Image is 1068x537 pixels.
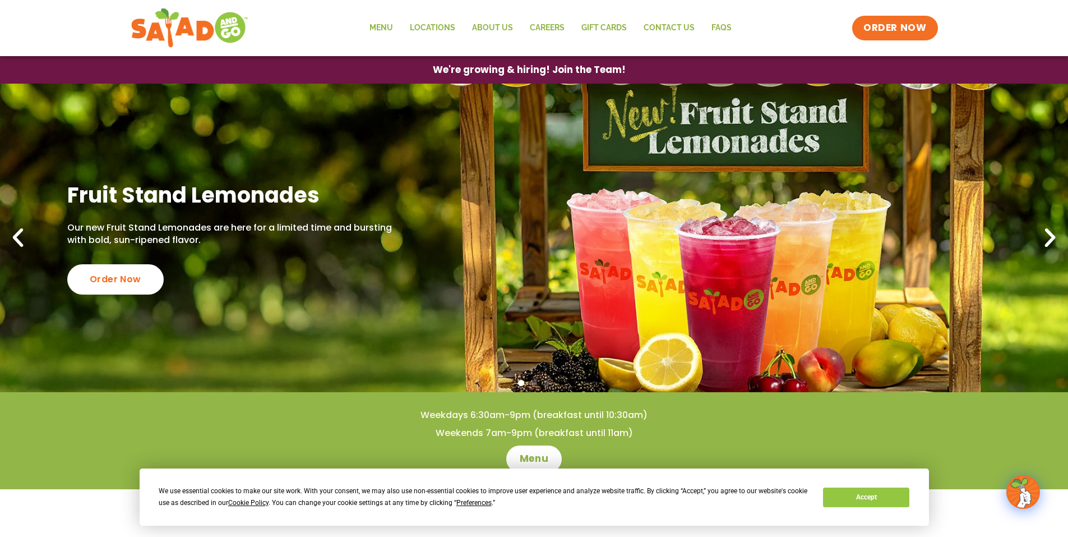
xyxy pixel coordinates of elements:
span: Go to slide 3 [544,380,550,386]
img: new-SAG-logo-768×292 [131,6,249,51]
span: Menu [520,452,548,466]
h2: Fruit Stand Lemonades [67,181,397,209]
a: Locations [401,15,464,41]
a: GIFT CARDS [573,15,635,41]
h4: Weekends 7am-9pm (breakfast until 11am) [22,427,1046,439]
a: Careers [521,15,573,41]
nav: Menu [361,15,740,41]
span: Preferences [456,499,492,507]
div: Next slide [1038,226,1062,250]
span: ORDER NOW [863,21,926,35]
span: We're growing & hiring! Join the Team! [433,65,626,75]
p: Our new Fruit Stand Lemonades are here for a limited time and bursting with bold, sun-ripened fla... [67,222,397,247]
div: Cookie Consent Prompt [140,469,929,526]
button: Accept [823,488,909,507]
a: ORDER NOW [852,16,937,40]
span: Cookie Policy [228,499,269,507]
div: We use essential cookies to make our site work. With your consent, we may also use non-essential ... [159,485,810,509]
a: Menu [361,15,401,41]
a: We're growing & hiring! Join the Team! [416,57,642,83]
h4: Weekdays 6:30am-9pm (breakfast until 10:30am) [22,409,1046,421]
a: Menu [506,446,562,472]
div: Previous slide [6,226,30,250]
a: About Us [464,15,521,41]
a: Contact Us [635,15,703,41]
div: Order Now [67,264,164,295]
a: FAQs [703,15,740,41]
span: Go to slide 2 [531,380,537,386]
span: Go to slide 1 [518,380,524,386]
